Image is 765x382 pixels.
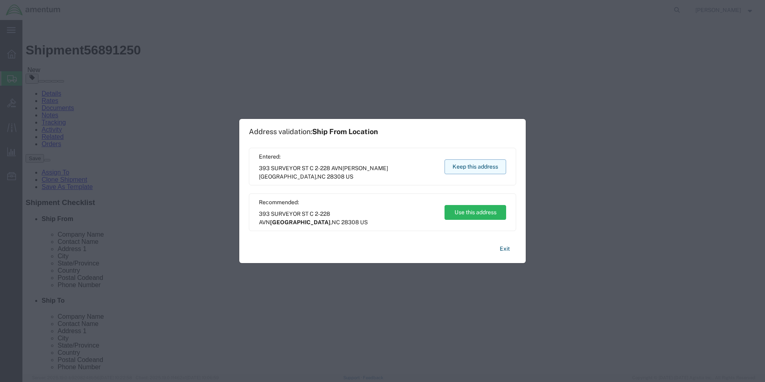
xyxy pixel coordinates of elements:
span: NC [332,219,340,225]
span: 393 SURVEYOR ST C 2-228 AVN , [259,164,437,181]
span: Ship From Location [312,127,378,136]
span: 393 SURVEYOR ST C 2-228 AVN , [259,210,437,227]
span: [GEOGRAPHIC_DATA] [270,219,330,225]
button: Keep this address [445,159,506,174]
span: Recommended: [259,198,437,207]
span: 28308 [327,173,344,180]
span: Entered: [259,153,437,161]
span: 28308 [341,219,359,225]
button: Exit [493,242,516,256]
h1: Address validation: [249,127,378,136]
span: NC [317,173,326,180]
span: [PERSON_NAME][GEOGRAPHIC_DATA] [259,165,388,180]
button: Use this address [445,205,506,220]
span: US [346,173,353,180]
span: US [360,219,368,225]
